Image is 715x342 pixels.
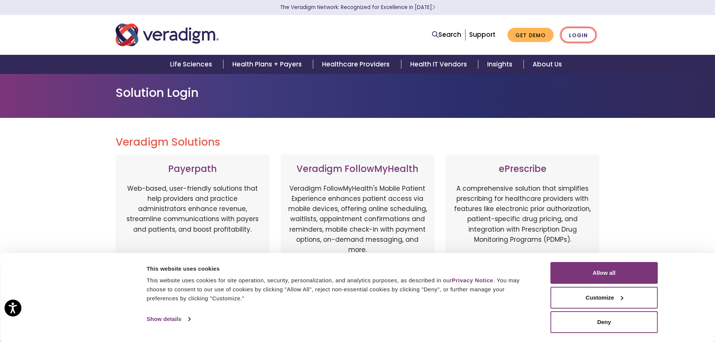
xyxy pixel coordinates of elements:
a: Get Demo [507,28,554,42]
h3: Veradigm FollowMyHealth [288,164,427,175]
a: Health IT Vendors [401,55,478,74]
div: This website uses cookies for site operation, security, personalization, and analytics purposes, ... [147,276,534,303]
button: Customize [551,287,658,309]
h3: ePrescribe [453,164,592,175]
span: Learn More [432,4,435,11]
a: The Veradigm Network: Recognized for Excellence in [DATE]Learn More [280,4,435,11]
a: Login [561,27,596,43]
h1: Solution Login [116,86,600,100]
img: Veradigm logo [116,23,219,47]
a: Privacy Notice [452,277,493,283]
a: Search [432,30,461,40]
h3: Payerpath [123,164,262,175]
a: About Us [524,55,571,74]
p: Web-based, user-friendly solutions that help providers and practice administrators enhance revenu... [123,184,262,262]
a: Support [469,30,495,39]
h2: Veradigm Solutions [116,136,600,149]
a: Health Plans + Payers [223,55,313,74]
p: Veradigm FollowMyHealth's Mobile Patient Experience enhances patient access via mobile devices, o... [288,184,427,255]
a: Insights [478,55,524,74]
button: Allow all [551,262,658,284]
p: A comprehensive solution that simplifies prescribing for healthcare providers with features like ... [453,184,592,262]
a: Show details [147,313,190,325]
iframe: Drift Chat Widget [571,288,706,333]
button: Deny [551,311,658,333]
div: This website uses cookies [147,264,534,273]
a: Healthcare Providers [313,55,401,74]
a: Life Sciences [161,55,223,74]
